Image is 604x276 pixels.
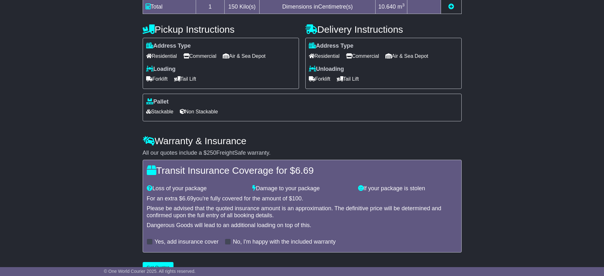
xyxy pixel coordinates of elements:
span: © One World Courier 2025. All rights reserved. [104,269,196,274]
label: Address Type [146,43,191,50]
span: 6.69 [295,165,314,176]
h4: Warranty & Insurance [143,136,462,146]
span: 10.640 [378,3,396,10]
sup: 3 [402,3,405,7]
span: Residential [309,51,340,61]
div: Please be advised that the quoted insurance amount is an approximation. The definitive price will... [147,205,458,219]
span: Air & Sea Depot [223,51,266,61]
span: m [397,3,405,10]
h4: Transit Insurance Coverage for $ [147,165,458,176]
h4: Delivery Instructions [305,24,462,35]
span: Forklift [146,74,168,84]
div: Damage to your package [249,185,355,192]
span: 6.69 [182,195,193,202]
span: Tail Lift [174,74,196,84]
label: Unloading [309,66,344,73]
label: Pallet [146,98,169,105]
span: Stackable [146,107,173,117]
label: Yes, add insurance cover [155,239,219,246]
span: 250 [207,150,216,156]
label: No, I'm happy with the included warranty [233,239,336,246]
span: Air & Sea Depot [385,51,428,61]
a: Add new item [448,3,454,10]
label: Address Type [309,43,354,50]
span: Forklift [309,74,330,84]
div: Dangerous Goods will lead to an additional loading on top of this. [147,222,458,229]
h4: Pickup Instructions [143,24,299,35]
div: All our quotes include a $ FreightSafe warranty. [143,150,462,157]
span: Commercial [346,51,379,61]
label: Loading [146,66,176,73]
span: Non Stackable [180,107,218,117]
span: 100 [292,195,302,202]
button: Get Quotes [143,262,174,273]
span: Residential [146,51,177,61]
span: Commercial [183,51,216,61]
div: If your package is stolen [355,185,461,192]
div: Loss of your package [144,185,249,192]
span: 150 [228,3,238,10]
div: For an extra $ you're fully covered for the amount of $ . [147,195,458,202]
span: Tail Lift [337,74,359,84]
